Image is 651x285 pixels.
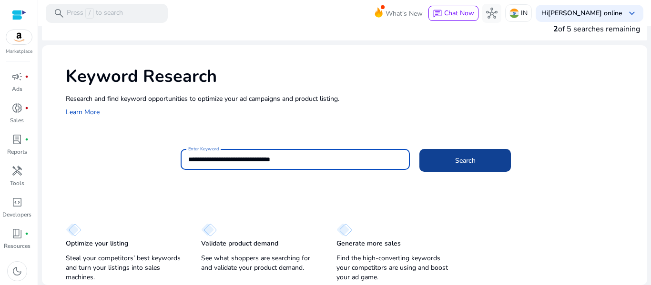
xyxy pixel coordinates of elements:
[6,30,32,44] img: amazon.svg
[66,239,128,248] p: Optimize your listing
[336,239,401,248] p: Generate more sales
[25,232,29,236] span: fiber_manual_record
[553,24,558,34] span: 2
[11,71,23,82] span: campaign
[25,75,29,79] span: fiber_manual_record
[201,254,317,273] p: See what shoppers are searching for and validate your product demand.
[66,254,182,282] p: Steal your competitors’ best keywords and turn your listings into sales machines.
[66,108,100,117] a: Learn More
[4,242,31,250] p: Resources
[336,254,453,282] p: Find the high-converting keywords your competitors are using and boost your ad game.
[25,106,29,110] span: fiber_manual_record
[455,156,476,166] span: Search
[11,197,23,208] span: code_blocks
[541,10,622,17] p: Hi
[11,134,23,145] span: lab_profile
[486,8,498,19] span: hub
[11,165,23,177] span: handyman
[25,138,29,141] span: fiber_manual_record
[10,179,24,187] p: Tools
[386,5,423,22] span: What's New
[53,8,65,19] span: search
[521,5,528,21] p: IN
[6,48,32,55] p: Marketplace
[428,6,478,21] button: chatChat Now
[10,116,24,125] p: Sales
[11,265,23,277] span: dark_mode
[188,146,219,152] mat-label: Enter Keyword
[444,9,474,18] span: Chat Now
[66,223,81,236] img: diamond.svg
[336,223,352,236] img: diamond.svg
[201,239,278,248] p: Validate product demand
[548,9,622,18] b: [PERSON_NAME] online
[66,94,638,104] p: Research and find keyword opportunities to optimize your ad campaigns and product listing.
[12,85,22,93] p: Ads
[553,23,640,35] div: of 5 searches remaining
[11,228,23,239] span: book_4
[626,8,638,19] span: keyboard_arrow_down
[66,66,638,87] h1: Keyword Research
[419,149,511,172] button: Search
[509,9,519,18] img: in.svg
[85,8,94,19] span: /
[2,210,31,219] p: Developers
[7,147,27,156] p: Reports
[67,8,123,19] p: Press to search
[11,102,23,114] span: donut_small
[201,223,217,236] img: diamond.svg
[482,4,501,23] button: hub
[433,9,442,19] span: chat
